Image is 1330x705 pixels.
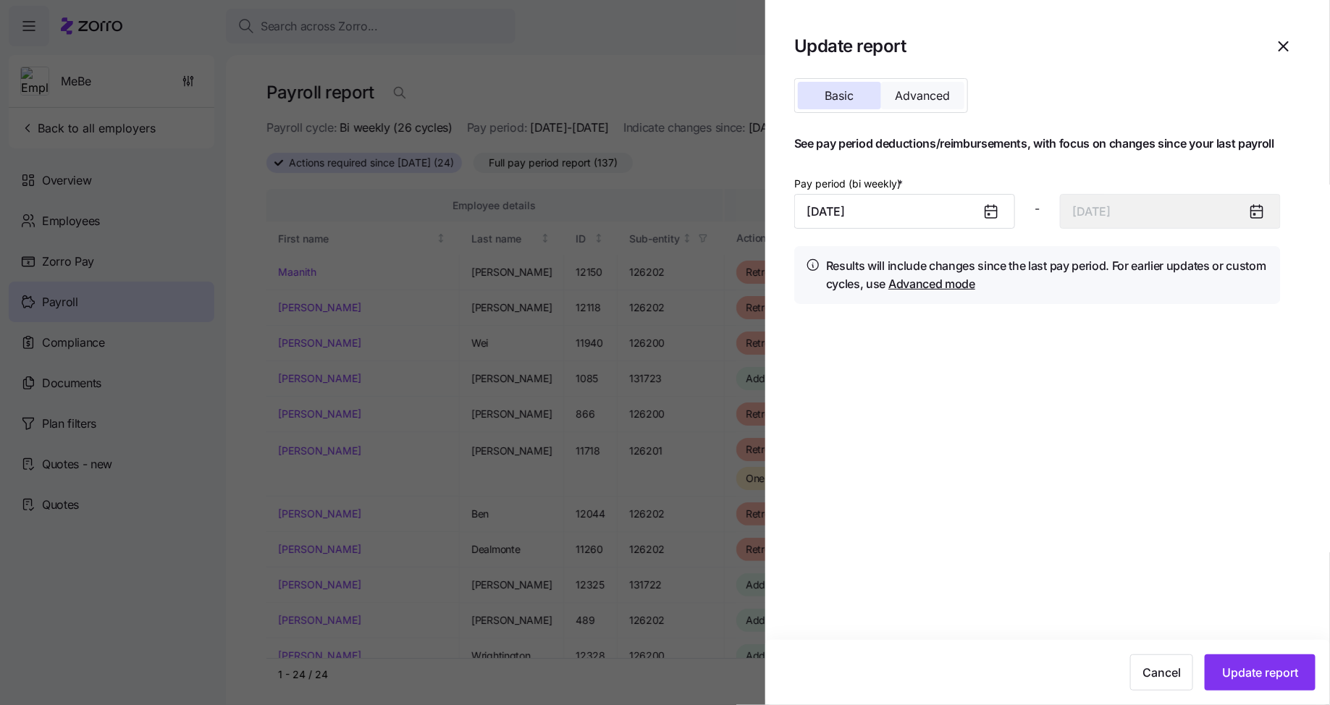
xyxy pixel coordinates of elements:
[825,90,854,101] span: Basic
[1035,200,1040,218] span: -
[794,35,1255,57] h1: Update report
[826,258,1269,292] h4: Results will include changes since the last pay period. For earlier updates or custom cycles, use
[794,194,1015,229] input: Start date
[794,136,1281,151] h1: See pay period deductions/reimbursements, with focus on changes since your last payroll
[794,176,906,192] label: Pay period (bi weekly)
[1060,194,1281,229] input: End date
[888,276,975,291] a: Advanced mode
[896,90,951,101] span: Advanced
